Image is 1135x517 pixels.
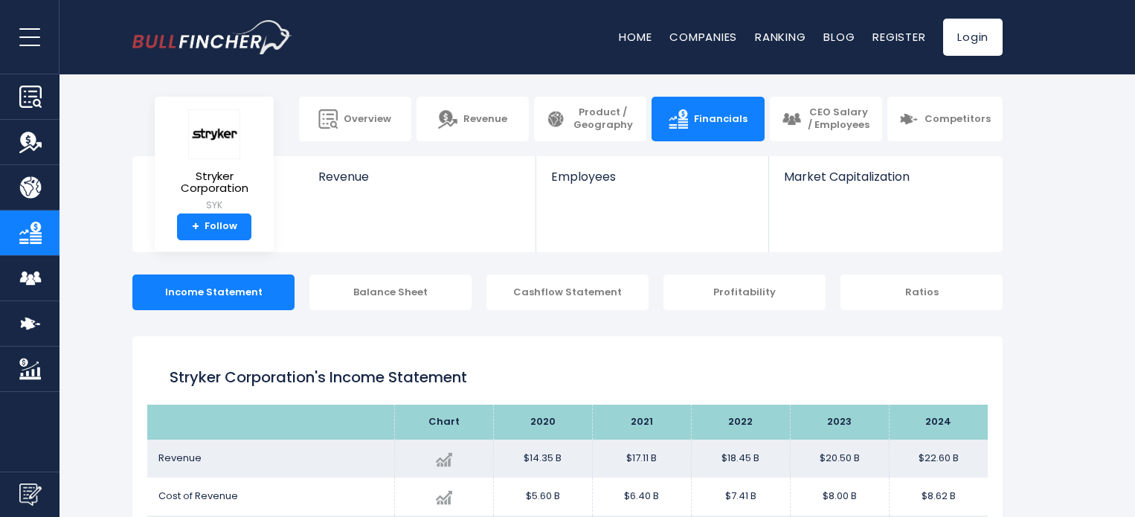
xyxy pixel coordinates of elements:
[592,440,691,478] td: $17.11 B
[943,19,1003,56] a: Login
[872,29,925,45] a: Register
[132,274,295,310] div: Income Statement
[303,156,536,209] a: Revenue
[493,478,592,516] td: $5.60 B
[823,29,855,45] a: Blog
[318,170,521,184] span: Revenue
[493,405,592,440] th: 2020
[551,170,753,184] span: Employees
[691,478,790,516] td: $7.41 B
[889,405,988,440] th: 2024
[417,97,529,141] a: Revenue
[592,478,691,516] td: $6.40 B
[344,113,391,126] span: Overview
[694,113,747,126] span: Financials
[309,274,472,310] div: Balance Sheet
[167,170,262,195] span: Stryker Corporation
[790,478,889,516] td: $8.00 B
[167,199,262,212] small: SYK
[132,20,292,54] a: Go to homepage
[486,274,649,310] div: Cashflow Statement
[770,97,882,141] a: CEO Salary / Employees
[571,106,634,132] span: Product / Geography
[158,489,238,503] span: Cost of Revenue
[889,440,988,478] td: $22.60 B
[925,113,991,126] span: Competitors
[840,274,1003,310] div: Ratios
[652,97,764,141] a: Financials
[691,440,790,478] td: $18.45 B
[790,440,889,478] td: $20.50 B
[534,97,646,141] a: Product / Geography
[158,451,202,465] span: Revenue
[755,29,806,45] a: Ranking
[463,113,507,126] span: Revenue
[887,97,1003,141] a: Competitors
[132,20,292,54] img: bullfincher logo
[394,405,493,440] th: Chart
[493,440,592,478] td: $14.35 B
[663,274,826,310] div: Profitability
[790,405,889,440] th: 2023
[769,156,1001,209] a: Market Capitalization
[166,109,263,213] a: Stryker Corporation SYK
[192,220,199,234] strong: +
[177,213,251,240] a: +Follow
[170,366,965,388] h1: Stryker Corporation's Income Statement
[619,29,652,45] a: Home
[592,405,691,440] th: 2021
[691,405,790,440] th: 2022
[889,478,988,516] td: $8.62 B
[784,170,986,184] span: Market Capitalization
[536,156,768,209] a: Employees
[807,106,870,132] span: CEO Salary / Employees
[299,97,411,141] a: Overview
[669,29,737,45] a: Companies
